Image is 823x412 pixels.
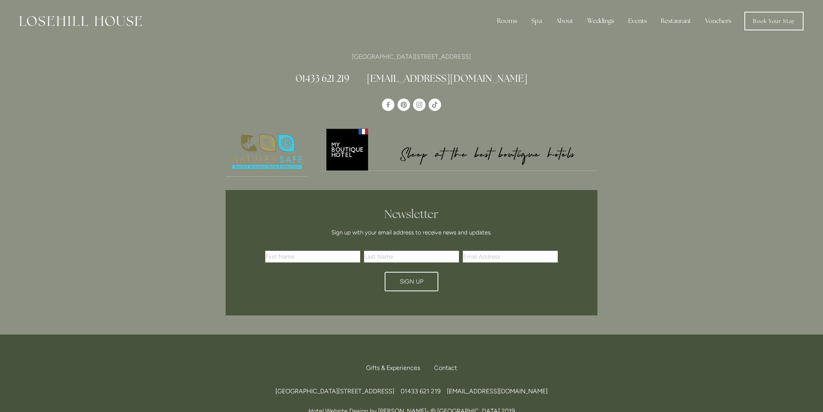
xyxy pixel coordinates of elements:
a: Gifts & Experiences [366,359,426,377]
img: Nature's Safe - Logo [226,127,309,176]
input: First Name [265,251,360,262]
button: Sign Up [385,272,438,291]
a: Book Your Stay [744,12,804,30]
a: Nature's Safe - Logo [226,127,309,177]
div: Events [622,13,653,29]
a: Instagram [413,99,426,111]
input: Email Address [463,251,558,262]
a: Pinterest [397,99,410,111]
div: Weddings [581,13,620,29]
span: Gifts & Experiences [366,364,420,372]
img: Losehill House [19,16,142,26]
span: Sign Up [400,278,424,285]
input: Last Name [364,251,459,262]
span: [GEOGRAPHIC_DATA][STREET_ADDRESS] [275,387,394,395]
div: Contact [428,359,457,377]
p: Sign up with your email address to receive news and updates. [268,228,555,237]
div: Restaurant [655,13,697,29]
p: [GEOGRAPHIC_DATA][STREET_ADDRESS] [226,51,597,62]
img: My Boutique Hotel - Logo [322,127,598,171]
a: Vouchers [699,13,737,29]
span: 01433 621 219 [401,387,441,395]
h2: Newsletter [268,207,555,221]
a: My Boutique Hotel - Logo [322,127,598,171]
div: About [550,13,580,29]
div: Rooms [491,13,524,29]
a: TikTok [429,99,441,111]
a: Losehill House Hotel & Spa [382,99,394,111]
div: Spa [525,13,548,29]
a: [EMAIL_ADDRESS][DOMAIN_NAME] [447,387,548,395]
a: 01433 621 219 [296,72,349,85]
a: [EMAIL_ADDRESS][DOMAIN_NAME] [367,72,527,85]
